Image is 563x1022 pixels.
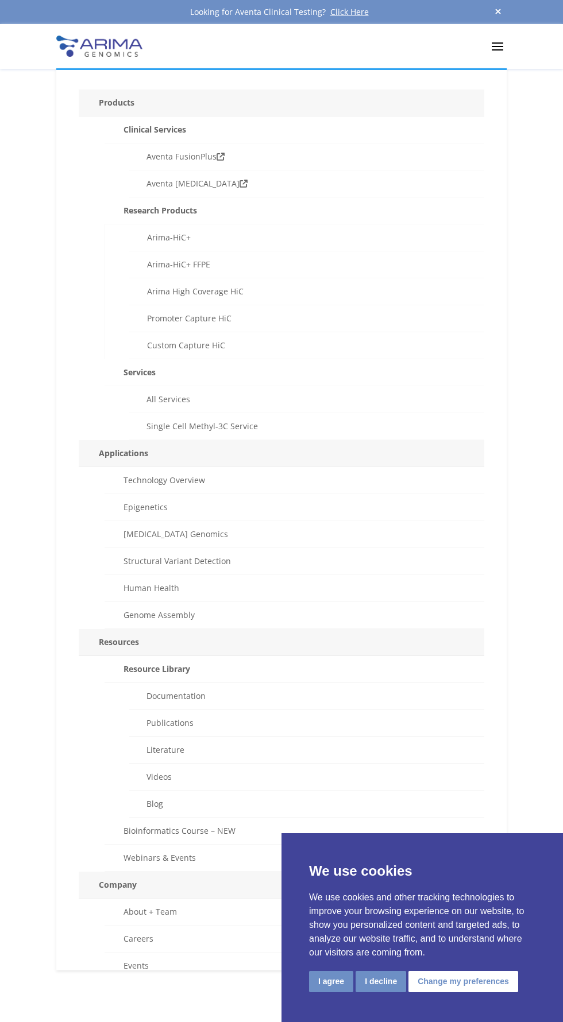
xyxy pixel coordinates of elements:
[105,926,484,953] a: Careers
[129,224,484,251] a: Arima-HiC+
[309,891,535,959] p: We use cookies and other tracking technologies to improve your browsing experience on our website...
[408,971,518,992] button: Change my preferences
[105,197,484,224] a: Research Products
[105,494,484,521] a: Epigenetics
[129,710,484,737] a: Publications
[129,764,484,791] a: Videos
[129,791,484,818] a: Blog
[129,305,484,332] a: Promoter Capture HiC
[129,683,484,710] a: Documentation
[129,251,484,278] a: Arima-HiC+ FFPE
[105,602,484,629] a: Genome Assembly
[309,861,535,881] p: We use cookies
[105,656,484,683] a: Resource Library
[105,116,484,143] a: Clinical Services
[129,332,484,359] a: Custom Capture HiC
[129,170,484,197] a: Aventa [MEDICAL_DATA]
[105,953,484,980] a: Events
[326,6,373,17] a: Click Here
[105,575,484,602] a: Human Health
[309,971,353,992] button: I agree
[129,386,484,413] a: All Services
[356,971,406,992] button: I decline
[105,359,484,386] a: Services
[129,413,484,440] a: Single Cell Methyl-3C Service
[105,899,484,926] a: About + Team
[129,737,484,764] a: Literature
[105,521,484,548] a: [MEDICAL_DATA] Genomics
[56,36,142,57] img: Arima-Genomics-logo
[105,845,484,872] a: Webinars & Events
[56,5,507,20] div: Looking for Aventa Clinical Testing?
[105,467,484,494] a: Technology Overview
[129,143,484,170] a: Aventa FusionPlus
[105,548,484,575] a: Structural Variant Detection
[105,818,484,845] a: Bioinformatics Course – NEW
[129,278,484,305] a: Arima High Coverage HiC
